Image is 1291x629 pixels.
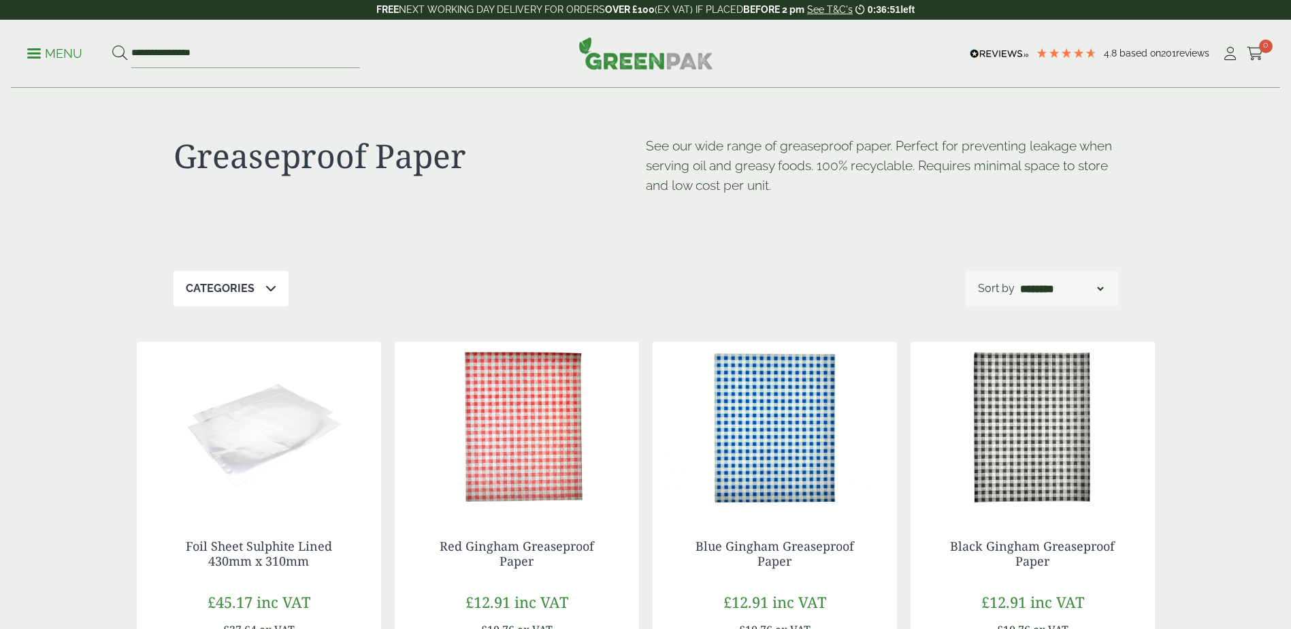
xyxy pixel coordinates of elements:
img: Red Gingham Greaseproof Paper-0 [395,342,639,512]
a: Black Gingham Greaseproof Paper [950,538,1115,569]
span: inc VAT [772,592,826,612]
p: Sort by [978,280,1015,297]
span: reviews [1176,48,1209,59]
a: See T&C's [807,4,853,15]
a: 0 [1247,44,1264,64]
span: £12.91 [723,592,768,612]
img: Blue Gingham Greaseproof Paper-0 [653,342,897,512]
span: 0 [1259,39,1273,53]
span: 201 [1161,48,1176,59]
a: Blue Gingham Greaseproof Paper [696,538,854,569]
div: 4.79 Stars [1036,47,1097,59]
p: See our wide range of greaseproof paper. Perfect for preventing leakage when serving oil and grea... [646,136,1118,195]
span: inc VAT [257,592,310,612]
span: £45.17 [208,592,252,612]
span: 4.8 [1104,48,1120,59]
span: inc VAT [514,592,568,612]
span: £12.91 [465,592,510,612]
span: 0:36:51 [868,4,900,15]
img: Black Gingham Greaseproof Paper-0 [911,342,1155,512]
span: Based on [1120,48,1161,59]
span: left [900,4,915,15]
strong: OVER £100 [605,4,655,15]
img: GreenPak Supplies [578,37,713,69]
a: Foil Sheet Sulphite Lined 430mm x 310mm [186,538,332,569]
img: GP3330019D Foil Sheet Sulphate Lined bare [137,342,381,512]
strong: BEFORE 2 pm [743,4,804,15]
span: inc VAT [1030,592,1084,612]
i: Cart [1247,47,1264,61]
img: REVIEWS.io [970,49,1029,59]
a: Red Gingham Greaseproof Paper [440,538,594,569]
select: Shop order [1017,280,1106,297]
p: Categories [186,280,255,297]
a: Menu [27,46,82,59]
p: Menu [27,46,82,62]
span: £12.91 [981,592,1026,612]
i: My Account [1222,47,1239,61]
strong: FREE [376,4,399,15]
h1: Greaseproof Paper [174,136,646,176]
